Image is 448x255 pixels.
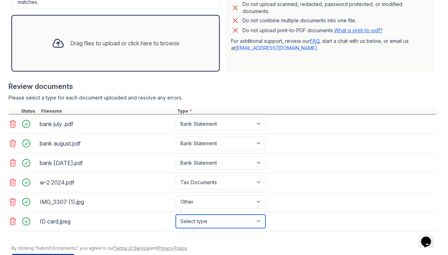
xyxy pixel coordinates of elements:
div: bank august.pdf [40,138,173,149]
a: Terms of Service [114,245,150,251]
div: bank july .pdf [40,118,173,130]
div: By clicking "Submit Documents," you agree to our and [11,245,437,251]
div: bank [DATE].pdf [40,157,173,169]
div: Do not combine multiple documents into one file. [242,16,356,25]
a: What is print-to-pdf? [334,27,382,33]
div: Status [20,108,40,114]
iframe: chat widget [418,227,441,248]
p: For additional support, review our , start a chat with us below, or email us at [231,38,428,52]
div: Filename [40,108,176,114]
div: Review documents [9,81,437,91]
div: IMG_3307 (1).jpg [40,196,173,208]
a: Privacy Policy. [158,245,187,251]
a: FAQ [310,38,319,44]
div: Drag files to upload or click here to browse [70,39,179,47]
div: w-2 2024.pdf [40,177,173,188]
div: ID card.jpeg [40,216,173,227]
div: Do not upload scanned, redacted, password protected, or modified documents. [242,1,428,15]
p: Do not upload print-to-PDF documents. [242,27,382,34]
div: Please select a type for each document uploaded and resolve any errors. [9,94,437,101]
a: [EMAIL_ADDRESS][DOMAIN_NAME] [235,45,317,51]
div: Type [176,108,437,114]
